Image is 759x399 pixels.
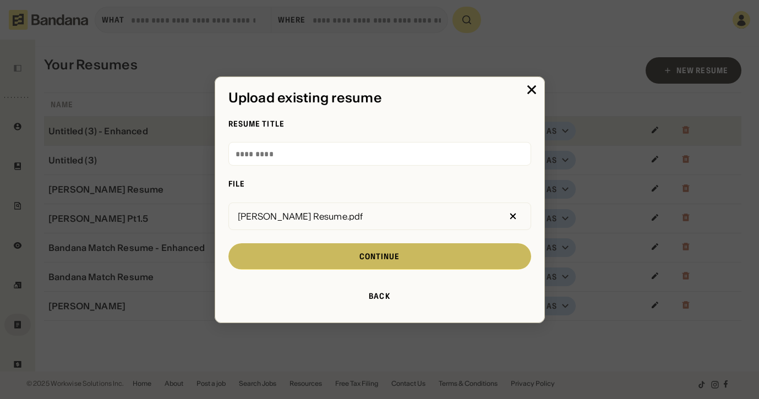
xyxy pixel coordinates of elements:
[228,90,531,106] div: Upload existing resume
[359,253,400,260] div: Continue
[228,119,531,129] div: Resume Title
[369,292,390,300] div: Back
[233,212,368,221] div: [PERSON_NAME] Resume.pdf
[228,179,531,189] div: File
